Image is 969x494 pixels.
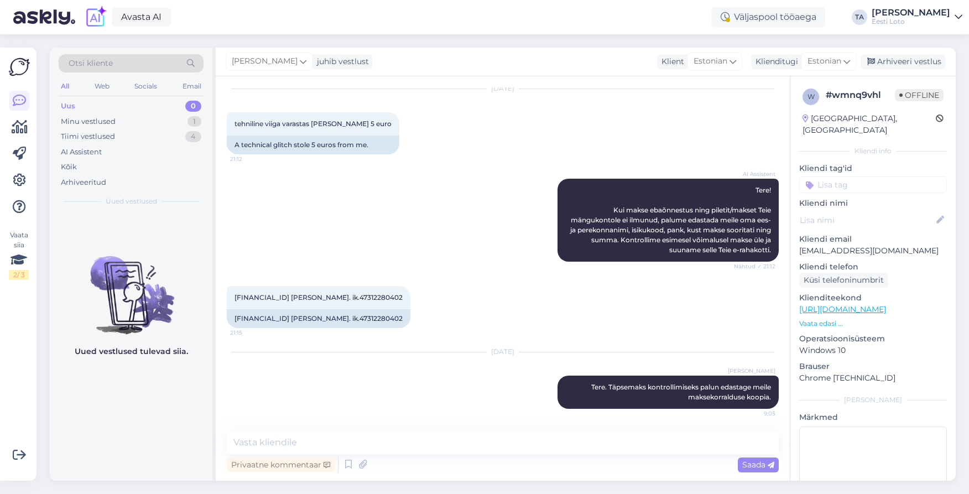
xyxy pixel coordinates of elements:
[808,55,841,67] span: Estonian
[312,56,369,67] div: juhib vestlust
[742,460,774,470] span: Saada
[799,361,947,372] p: Brauser
[84,6,107,29] img: explore-ai
[734,170,775,178] span: AI Assistent
[230,155,272,163] span: 21:12
[799,176,947,193] input: Lisa tag
[92,79,112,93] div: Web
[826,89,895,102] div: # wmnq9vhl
[570,186,773,254] span: Tere! Kui makse ebaõnnestus ning piletit/makset Teie mängukontole ei ilmunud, palume edastada mei...
[227,457,335,472] div: Privaatne kommentaar
[235,119,392,128] span: tehniline viiga varastas [PERSON_NAME] 5 euro
[799,395,947,405] div: [PERSON_NAME]
[728,367,775,375] span: [PERSON_NAME]
[751,56,798,67] div: Klienditugi
[799,273,888,288] div: Küsi telefoninumbrit
[872,8,962,26] a: [PERSON_NAME]Eesti Loto
[132,79,159,93] div: Socials
[227,84,779,93] div: [DATE]
[799,333,947,345] p: Operatsioonisüsteem
[61,131,115,142] div: Tiimi vestlused
[872,17,950,26] div: Eesti Loto
[75,346,188,357] p: Uued vestlused tulevad siia.
[227,309,410,328] div: [FINANCIAL_ID] [PERSON_NAME]. ik.47312280402
[799,261,947,273] p: Kliendi telefon
[591,383,773,401] span: Tere. Täpsemaks kontrollimiseks palun edastage meile maksekorralduse koopia.
[9,270,29,280] div: 2 / 3
[799,372,947,384] p: Chrome [TECHNICAL_ID]
[799,197,947,209] p: Kliendi nimi
[59,79,71,93] div: All
[694,55,727,67] span: Estonian
[227,136,399,154] div: A technical glitch stole 5 euros from me.
[799,412,947,423] p: Märkmed
[861,54,946,69] div: Arhiveeri vestlus
[69,58,113,69] span: Otsi kliente
[235,293,403,301] span: [FINANCIAL_ID] [PERSON_NAME]. ik.47312280402
[50,236,212,336] img: No chats
[872,8,950,17] div: [PERSON_NAME]
[61,162,77,173] div: Kõik
[803,113,936,136] div: [GEOGRAPHIC_DATA], [GEOGRAPHIC_DATA]
[185,101,201,112] div: 0
[180,79,204,93] div: Email
[734,262,775,271] span: Nähtud ✓ 21:12
[187,116,201,127] div: 1
[657,56,684,67] div: Klient
[799,304,886,314] a: [URL][DOMAIN_NAME]
[112,8,171,27] a: Avasta AI
[9,56,30,77] img: Askly Logo
[799,146,947,156] div: Kliendi info
[808,92,815,101] span: w
[712,7,825,27] div: Väljaspool tööaega
[852,9,867,25] div: TA
[185,131,201,142] div: 4
[232,55,298,67] span: [PERSON_NAME]
[61,116,116,127] div: Minu vestlused
[799,245,947,257] p: [EMAIL_ADDRESS][DOMAIN_NAME]
[799,345,947,356] p: Windows 10
[799,319,947,329] p: Vaata edasi ...
[799,233,947,245] p: Kliendi email
[230,329,272,337] span: 21:15
[61,177,106,188] div: Arhiveeritud
[799,292,947,304] p: Klienditeekond
[9,230,29,280] div: Vaata siia
[799,163,947,174] p: Kliendi tag'id
[106,196,157,206] span: Uued vestlused
[734,409,775,418] span: 9:05
[895,89,944,101] span: Offline
[800,214,934,226] input: Lisa nimi
[61,101,75,112] div: Uus
[61,147,102,158] div: AI Assistent
[227,347,779,357] div: [DATE]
